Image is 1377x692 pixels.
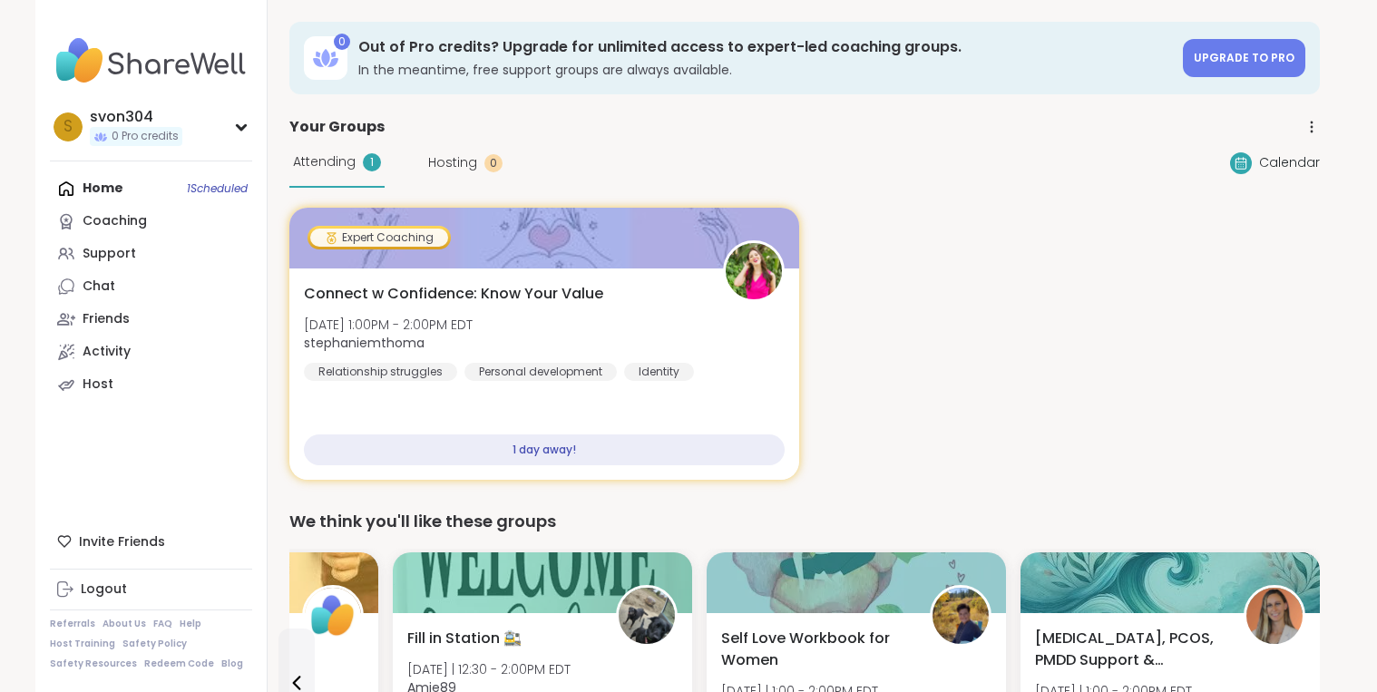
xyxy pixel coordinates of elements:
[234,215,249,229] iframe: Spotlight
[50,638,115,650] a: Host Training
[50,525,252,558] div: Invite Friends
[153,618,172,630] a: FAQ
[933,588,989,644] img: CharityRoss
[1259,153,1320,172] span: Calendar
[63,115,73,139] span: s
[304,316,473,334] span: [DATE] 1:00PM - 2:00PM EDT
[289,509,1320,534] div: We think you'll like these groups
[304,434,785,465] div: 1 day away!
[50,270,252,303] a: Chat
[50,303,252,336] a: Friends
[83,343,131,361] div: Activity
[103,618,146,630] a: About Us
[464,363,617,381] div: Personal development
[1246,588,1303,644] img: DrSarahCummins
[1035,628,1224,671] span: [MEDICAL_DATA], PCOS, PMDD Support & Empowerment
[83,212,147,230] div: Coaching
[221,658,243,670] a: Blog
[83,375,113,394] div: Host
[50,658,137,670] a: Safety Resources
[304,363,457,381] div: Relationship struggles
[90,107,182,127] div: svon304
[83,245,136,263] div: Support
[50,618,95,630] a: Referrals
[304,334,425,352] b: stephaniemthoma
[358,61,1172,79] h3: In the meantime, free support groups are always available.
[50,29,252,93] img: ShareWell Nav Logo
[293,152,356,171] span: Attending
[726,243,782,299] img: stephaniemthoma
[484,154,503,172] div: 0
[81,580,127,599] div: Logout
[428,153,477,172] span: Hosting
[50,205,252,238] a: Coaching
[50,238,252,270] a: Support
[289,116,385,138] span: Your Groups
[112,129,179,144] span: 0 Pro credits
[721,628,910,671] span: Self Love Workbook for Women
[358,37,1172,57] h3: Out of Pro credits? Upgrade for unlimited access to expert-led coaching groups.
[407,660,571,678] span: [DATE] | 12:30 - 2:00PM EDT
[50,368,252,401] a: Host
[144,658,214,670] a: Redeem Code
[1183,39,1305,77] a: Upgrade to Pro
[50,573,252,606] a: Logout
[122,638,187,650] a: Safety Policy
[334,34,350,50] div: 0
[363,153,381,171] div: 1
[310,229,448,247] div: Expert Coaching
[619,588,675,644] img: Amie89
[83,310,130,328] div: Friends
[304,283,603,305] span: Connect w Confidence: Know Your Value
[407,628,522,649] span: Fill in Station 🚉
[1194,50,1294,65] span: Upgrade to Pro
[624,363,694,381] div: Identity
[305,588,361,644] img: ShareWell
[180,618,201,630] a: Help
[83,278,115,296] div: Chat
[50,336,252,368] a: Activity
